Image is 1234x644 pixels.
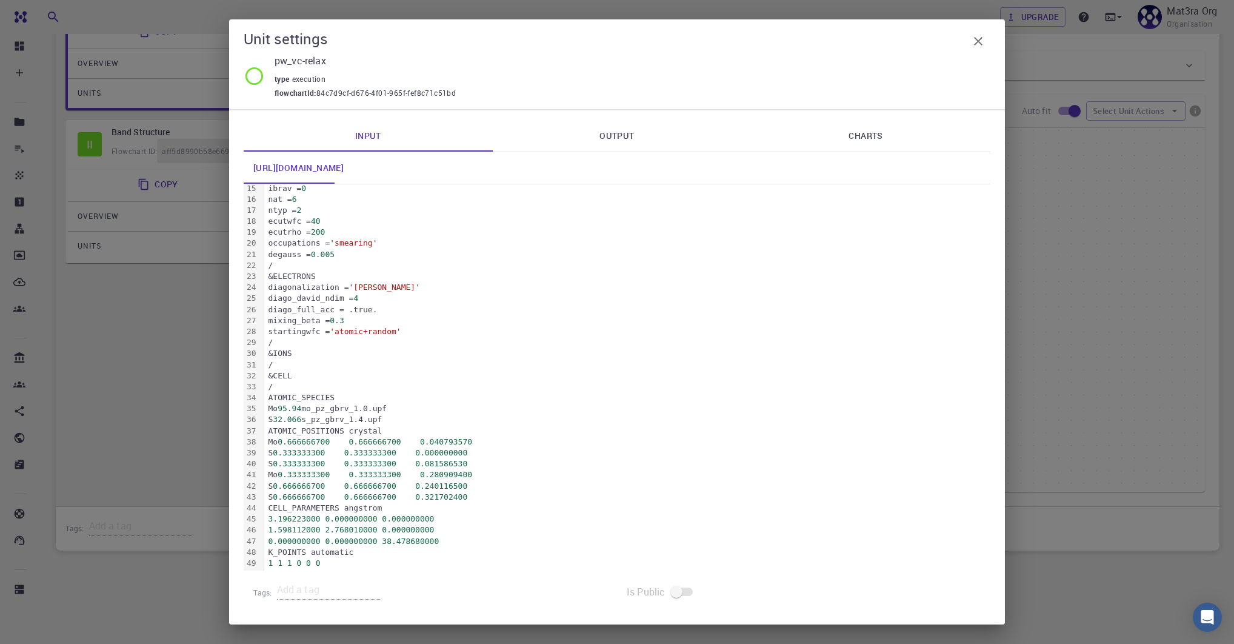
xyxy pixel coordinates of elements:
div: 17 [244,205,258,216]
div: 49 [244,558,258,569]
div: / [264,360,990,371]
span: 0.000000000 [325,514,377,523]
div: 24 [244,282,258,293]
div: 21 [244,249,258,260]
span: 0.3 [330,316,344,325]
a: Output [493,120,742,152]
span: 0.666666700 [273,481,325,491]
span: 0.081586530 [415,459,467,468]
div: diago_full_acc = .true. [264,304,990,315]
div: ATOMIC_POSITIONS crystal [264,426,990,437]
span: 1.598112000 [268,525,320,534]
div: Mo [264,437,990,448]
span: 40 [311,216,321,226]
span: 32.066 [273,415,301,424]
a: [URL][DOMAIN_NAME] [244,152,353,184]
div: 29 [244,337,258,348]
div: 35 [244,403,258,414]
span: 0.000000000 [415,448,467,457]
span: 0.333333300 [273,459,325,468]
div: / [264,260,990,271]
div: ecutwfc = [264,216,990,227]
span: 0.333333300 [278,470,330,479]
div: &ELECTRONS [264,271,990,282]
span: 84c7d9cf-d676-4f01-965f-fef8c71c51bd [316,87,456,99]
span: 4 [353,293,358,303]
div: 40 [244,458,258,469]
div: K_POINTS automatic [264,547,990,558]
div: 26 [244,304,258,315]
div: Mo mo_pz_gbrv_1.0.upf [264,403,990,414]
div: &CELL [264,371,990,381]
span: 6 [292,195,297,204]
div: 18 [244,216,258,227]
span: 0.000000000 [382,514,434,523]
div: 27 [244,315,258,326]
div: 45 [244,514,258,525]
span: 2 [296,206,301,215]
div: 16 [244,194,258,205]
div: nat = [264,194,990,205]
div: 42 [244,481,258,492]
span: 0.040793570 [420,437,472,446]
span: 0.000000000 [268,537,320,546]
div: CELL_PARAMETERS angstrom [264,503,990,514]
div: Mo [264,469,990,480]
span: Support [25,8,69,19]
div: 19 [244,227,258,238]
div: S [264,481,990,492]
span: 'atomic+random' [330,327,401,336]
span: 95.94 [278,404,301,413]
div: S [264,492,990,503]
div: 44 [244,503,258,514]
div: S s_pz_gbrv_1.4.upf [264,414,990,425]
div: / [264,337,990,348]
div: 33 [244,381,258,392]
span: 0.666666700 [344,492,396,501]
span: 0 [306,558,311,568]
span: flowchartId : [275,87,316,99]
div: ecutrho = [264,227,990,238]
span: 0.666666700 [278,437,330,446]
div: ntyp = [264,205,990,216]
div: mixing_beta = [264,315,990,326]
span: 1 [287,558,292,568]
span: 0.666666700 [349,437,401,446]
span: 0 [316,558,321,568]
div: 28 [244,326,258,337]
a: Input [244,120,493,152]
span: 0.333333300 [344,448,396,457]
input: Add a tag [277,580,381,600]
div: / [264,381,990,392]
div: 22 [244,260,258,271]
div: S [264,448,990,458]
div: 39 [244,448,258,458]
span: 1 [268,558,273,568]
div: 30 [244,348,258,359]
span: 0.240116500 [415,481,467,491]
span: 1 [278,558,282,568]
span: 0.333333300 [344,459,396,468]
div: 47 [244,536,258,547]
div: 23 [244,271,258,282]
div: 38 [244,437,258,448]
div: 37 [244,426,258,437]
span: 0.333333300 [349,470,401,479]
span: 0.005 [311,250,335,259]
span: execution [292,74,331,84]
div: 48 [244,547,258,558]
div: 31 [244,360,258,371]
span: 0.666666700 [344,481,396,491]
h6: Tags: [253,582,277,599]
span: 3.196223000 [268,514,320,523]
div: S [264,458,990,469]
span: Is Public [627,585,665,599]
div: &IONS [264,348,990,359]
span: 200 [311,227,325,236]
div: 25 [244,293,258,304]
div: 43 [244,492,258,503]
div: 34 [244,392,258,403]
div: diago_david_ndim = [264,293,990,304]
span: 38.478680000 [382,537,439,546]
div: occupations = [264,238,990,249]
